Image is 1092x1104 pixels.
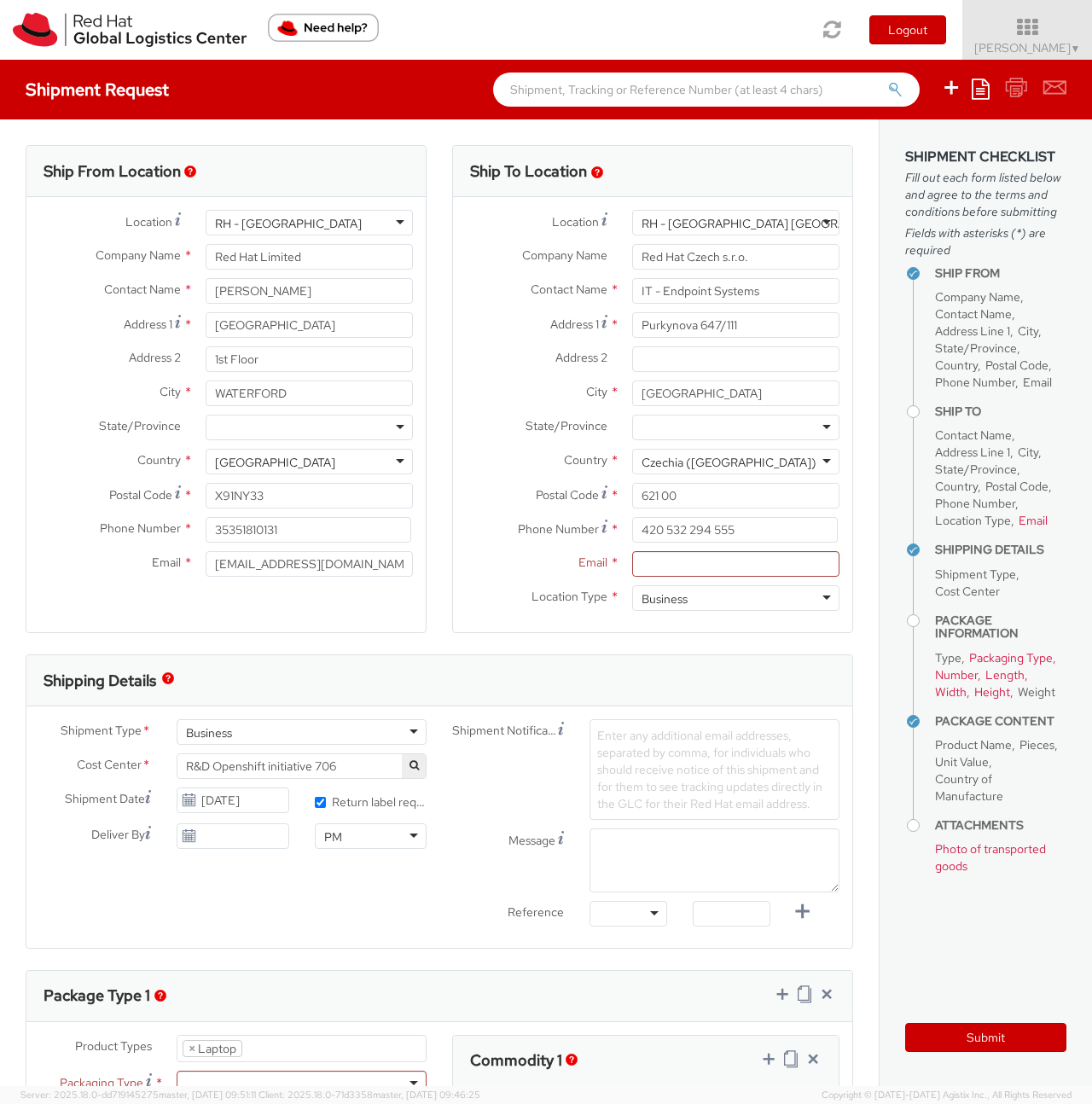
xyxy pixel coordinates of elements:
div: Business [642,590,688,607]
span: Address Line 1 [935,323,1010,339]
span: Shipment Notification [452,722,558,740]
span: Shipment Type [935,567,1016,582]
h3: Package Type 1 [44,987,150,1004]
span: Fill out each form listed below and agree to the terms and conditions before submitting [905,169,1066,220]
div: PM [324,828,342,845]
span: Email [578,555,607,570]
span: Company Name [935,289,1020,305]
span: City [1018,445,1038,460]
span: Address 1 [124,317,172,332]
h4: Shipping Details [935,543,1066,556]
span: State/Province [526,418,607,433]
span: master, [DATE] 09:46:25 [373,1089,480,1101]
span: Postal Code [536,487,599,503]
span: Height [974,684,1010,700]
div: Business [186,724,232,741]
span: Address 1 [550,317,599,332]
span: R&D Openshift initiative 706 [177,753,427,779]
span: Phone Number [935,375,1015,390]
span: Contact Name [935,427,1012,443]
span: Cost Center [935,584,1000,599]
span: City [160,384,181,399]
span: Address 2 [555,350,607,365]
span: Pieces [1019,737,1054,752]
span: Shipment Type [61,722,142,741]
span: Packaging Type [60,1075,143,1090]
span: Country [137,452,181,468]
span: Location [552,214,599,230]
span: × [189,1041,195,1056]
span: Enter any additional email addresses, separated by comma, for individuals who should receive noti... [597,728,822,811]
h4: Ship From [935,267,1066,280]
h4: Ship To [935,405,1066,418]
span: Contact Name [531,282,607,297]
div: RH - [GEOGRAPHIC_DATA] [215,215,362,232]
span: State/Province [935,462,1017,477]
span: Shipment Date [65,790,145,808]
span: ▼ [1071,42,1081,55]
input: Return label required [315,797,326,808]
span: Address Line 1 [935,445,1010,460]
span: Weight [1018,684,1055,700]
div: [GEOGRAPHIC_DATA] [215,454,335,471]
img: rh-logistics-00dfa346123c4ec078e1.svg [13,13,247,47]
button: Logout [869,15,946,44]
h4: Package Information [935,614,1066,641]
span: Client: 2025.18.0-71d3358 [258,1089,480,1101]
span: Location Type [531,589,607,604]
span: Email [152,555,181,570]
div: Czechia ([GEOGRAPHIC_DATA]) [642,454,816,471]
span: Phone Number [935,496,1015,511]
span: Fields with asterisks (*) are required [905,224,1066,259]
span: Phone Number [518,521,599,537]
span: Cost Center [77,756,142,776]
span: Reference [508,904,564,920]
span: Phone Number [100,520,181,536]
h4: Shipment Request [26,80,169,99]
span: Length [985,667,1025,683]
span: Postal Code [985,357,1048,373]
span: Postal Code [985,479,1048,494]
span: Unit Value [935,754,989,770]
span: Email [1019,513,1048,528]
input: Shipment, Tracking or Reference Number (at least 4 chars) [493,73,920,107]
span: Location [125,214,172,230]
h4: Package Content [935,715,1066,728]
label: Return label required [315,791,427,811]
span: Number [935,667,978,683]
h3: Commodity 1 [470,1052,562,1069]
span: Country [564,452,607,468]
span: Contact Name [935,306,1012,322]
span: Company Name [522,247,607,263]
h3: Shipment Checklist [905,149,1066,165]
span: City [586,384,607,399]
span: Copyright © [DATE]-[DATE] Agistix Inc., All Rights Reserved [822,1089,1072,1102]
span: Deliver By [91,826,145,844]
span: Country [935,357,978,373]
h3: Shipping Details [44,672,156,689]
span: Photo of transported goods [935,841,1046,874]
span: Country of Manufacture [935,771,1003,804]
button: Submit [905,1023,1066,1052]
span: R&D Openshift initiative 706 [186,758,417,774]
span: Product Name [935,737,1012,752]
span: master, [DATE] 09:51:11 [159,1089,256,1101]
li: Laptop [183,1040,242,1057]
span: Location Type [935,513,1011,528]
span: Width [935,684,967,700]
span: Email [1023,375,1052,390]
h3: Ship To Location [470,163,587,180]
span: Packaging Type [969,650,1053,665]
h4: Attachments [935,819,1066,832]
div: RH - [GEOGRAPHIC_DATA] [GEOGRAPHIC_DATA] - B [642,215,929,232]
span: Country [935,479,978,494]
button: Need help? [268,14,379,42]
span: State/Province [935,340,1017,356]
span: Product Types [75,1038,152,1054]
span: Address 2 [129,350,181,365]
span: State/Province [99,418,181,433]
span: Type [935,650,961,665]
span: Contact Name [104,282,181,297]
span: [PERSON_NAME] [974,40,1081,55]
span: Postal Code [109,487,172,503]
